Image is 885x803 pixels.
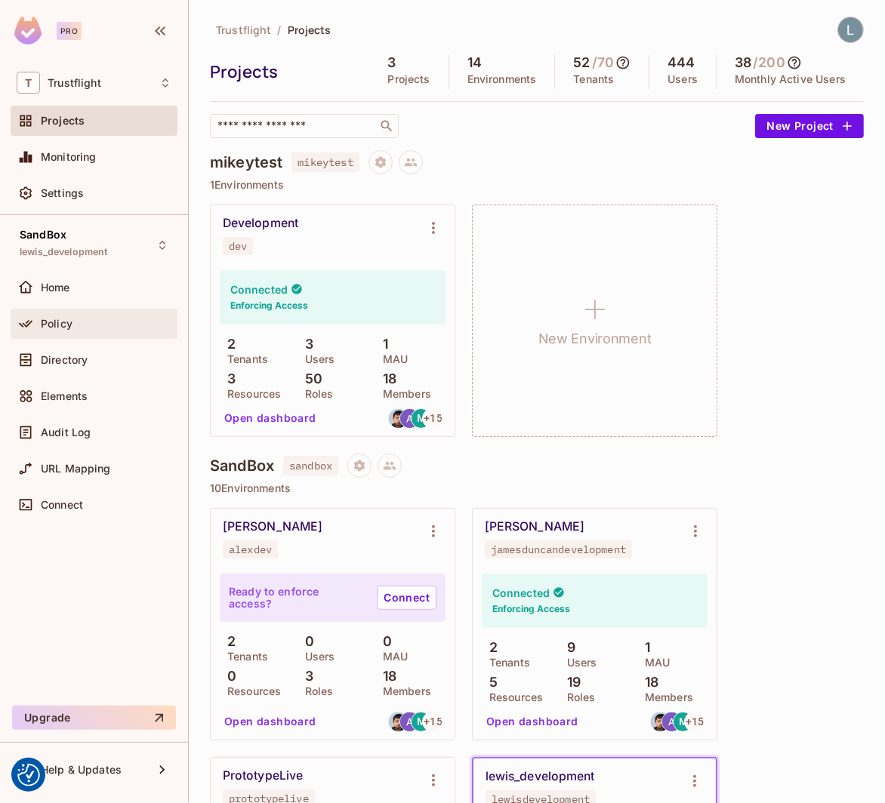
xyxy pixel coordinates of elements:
div: Projects [210,60,362,83]
button: Consent Preferences [17,764,40,786]
img: Revisit consent button [17,764,40,786]
button: Open dashboard [218,709,322,734]
h4: SandBox [210,457,274,475]
div: PrototypeLive [223,768,303,783]
span: SandBox [20,229,66,241]
span: T [17,72,40,94]
div: lewis_development [486,769,594,784]
p: 19 [560,675,581,690]
p: 3 [298,669,313,684]
span: Directory [41,354,88,366]
button: Environment settings [418,516,449,546]
p: 2 [220,337,236,352]
h6: Enforcing Access [230,299,308,312]
p: Users [298,651,335,663]
p: 3 [220,371,236,386]
p: Users [668,73,698,85]
p: Monthly Active Users [735,73,846,85]
p: Roles [298,685,334,697]
span: Projects [41,115,85,127]
h5: 444 [668,55,695,70]
p: 18 [375,371,396,386]
span: M [417,716,426,727]
span: Settings [41,187,84,199]
img: alexander.ip@trustflight.com [389,712,408,731]
button: Upgrade [12,706,176,730]
p: 50 [298,371,322,386]
img: Lewis Youl [838,17,863,42]
p: 1 Environments [210,179,864,191]
button: Open dashboard [480,709,584,734]
h5: 14 [467,55,482,70]
h6: Enforcing Access [492,602,570,616]
p: 2 [482,640,498,655]
span: mikeytest [291,152,359,172]
li: / [277,23,281,37]
p: 0 [298,634,314,649]
p: MAU [375,353,408,365]
div: Development [223,216,298,231]
p: 18 [375,669,396,684]
button: Environment settings [680,516,711,546]
span: Workspace: Trustflight [48,77,101,89]
div: [PERSON_NAME] [223,519,322,534]
p: Resources [220,685,281,697]
span: Audit Log [41,426,91,438]
h5: / 200 [753,55,785,70]
h5: 52 [573,55,590,70]
p: Projects [387,73,430,85]
h4: Connected [230,282,288,297]
h1: New Environment [538,328,652,350]
span: Policy [41,318,72,330]
button: Open dashboard [218,406,322,430]
p: Tenants [573,73,614,85]
p: 3 [298,337,313,352]
span: Home [41,282,70,294]
p: 2 [220,634,236,649]
span: M [417,413,426,423]
h4: mikeytest [210,153,282,171]
p: 0 [220,669,236,684]
span: + 15 [424,716,442,727]
p: Tenants [482,657,530,669]
div: jamesduncandevelopment [491,543,626,555]
p: Members [637,691,693,703]
a: Connect [377,586,436,610]
button: New Project [755,114,864,138]
div: Pro [57,22,82,40]
span: Project settings [347,461,372,475]
p: Ready to enforce access? [229,586,365,610]
img: alexander.ip@trustflight.com [651,712,670,731]
p: 5 [482,675,498,690]
button: Environment settings [680,766,710,796]
span: sandbox [283,456,338,475]
span: Projects [288,23,331,37]
p: 1 [637,640,650,655]
p: 9 [560,640,575,655]
span: + 15 [424,413,442,423]
p: Resources [482,691,543,703]
p: Users [298,353,335,365]
h5: / 70 [592,55,614,70]
p: Resources [220,388,281,400]
div: dev [229,240,247,252]
span: Elements [41,390,88,402]
button: Environment settings [418,765,449,795]
p: Tenants [220,353,268,365]
p: 0 [375,634,392,649]
p: Users [560,657,597,669]
span: lewis_development [20,246,108,258]
button: Environment settings [418,213,449,243]
p: Roles [298,388,334,400]
h4: Connected [492,586,550,600]
span: Monitoring [41,151,97,163]
img: SReyMgAAAABJRU5ErkJggg== [14,17,42,45]
img: artem.jeman@trustflight.com [400,409,419,428]
p: 18 [637,675,658,690]
span: Trustflight [216,23,271,37]
img: artem.jeman@trustflight.com [662,712,681,731]
p: 1 [375,337,388,352]
h5: 38 [735,55,751,70]
div: [PERSON_NAME] [485,519,584,534]
p: Environments [467,73,537,85]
